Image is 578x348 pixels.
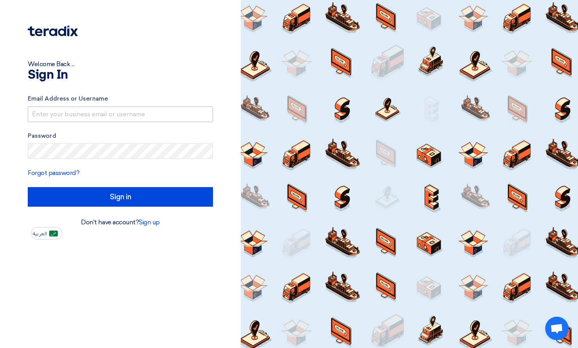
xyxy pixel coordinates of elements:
[28,187,213,207] input: Sign in
[31,227,62,240] button: العربية
[545,317,569,340] div: 开放式聊天
[49,231,58,236] img: ar-AR.png
[28,132,213,141] label: Password
[28,218,213,227] div: Don't have account?
[28,60,213,69] div: Welcome Back ...
[139,218,160,226] a: Sign up
[33,231,47,236] span: العربية
[28,94,213,103] label: Email Address or Username
[28,69,213,81] h1: Sign In
[28,169,79,177] a: Forgot password?
[28,106,213,122] input: Enter your business email or username
[28,25,78,36] img: Teradix logo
